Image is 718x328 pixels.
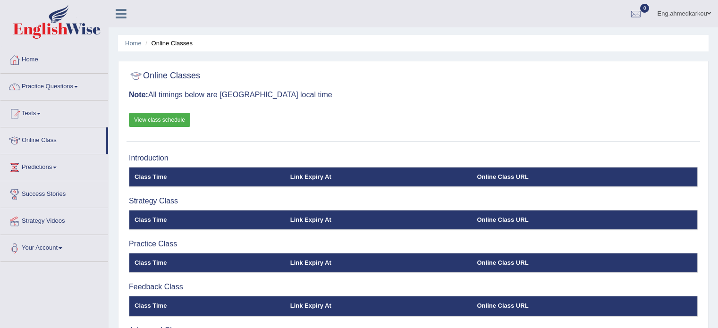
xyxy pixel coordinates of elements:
th: Class Time [129,210,285,230]
h3: Feedback Class [129,283,698,291]
a: Home [125,40,142,47]
h3: Strategy Class [129,197,698,205]
h2: Online Classes [129,69,200,83]
th: Link Expiry At [285,296,472,316]
a: View class schedule [129,113,190,127]
a: Tests [0,101,108,124]
th: Online Class URL [472,210,698,230]
h3: Practice Class [129,240,698,248]
a: Home [0,47,108,70]
h3: All timings below are [GEOGRAPHIC_DATA] local time [129,91,698,99]
th: Link Expiry At [285,253,472,273]
a: Practice Questions [0,74,108,97]
th: Link Expiry At [285,167,472,187]
b: Note: [129,91,148,99]
h3: Introduction [129,154,698,162]
th: Link Expiry At [285,210,472,230]
th: Online Class URL [472,253,698,273]
th: Class Time [129,253,285,273]
a: Strategy Videos [0,208,108,232]
li: Online Classes [143,39,193,48]
th: Class Time [129,167,285,187]
span: 0 [640,4,650,13]
a: Success Stories [0,181,108,205]
a: Predictions [0,154,108,178]
th: Online Class URL [472,296,698,316]
th: Online Class URL [472,167,698,187]
th: Class Time [129,296,285,316]
a: Online Class [0,127,106,151]
a: Your Account [0,235,108,259]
